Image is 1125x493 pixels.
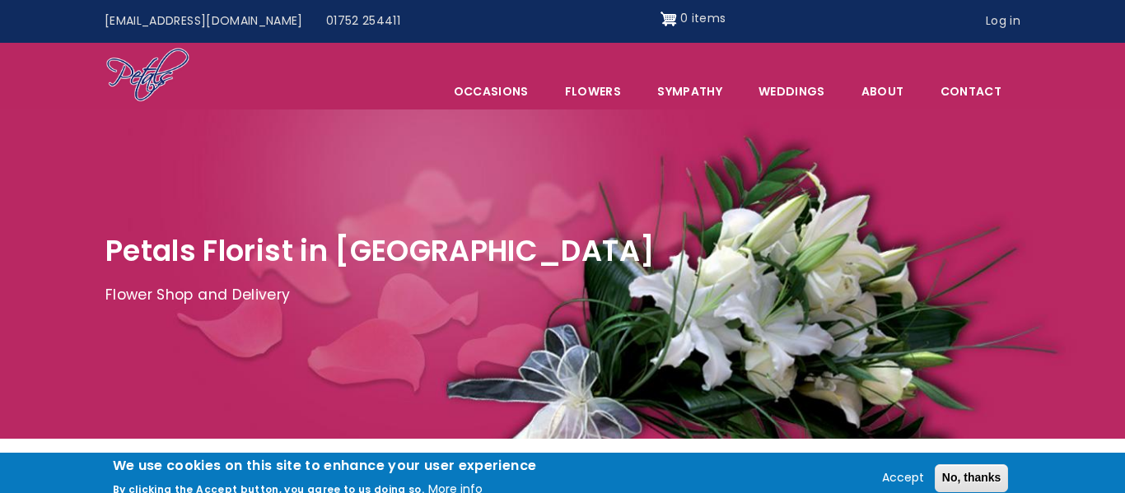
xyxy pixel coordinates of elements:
img: Shopping cart [661,6,677,32]
p: Flower Shop and Delivery [105,283,1020,308]
span: Occasions [436,74,546,109]
a: Contact [923,74,1019,109]
a: Log in [974,6,1032,37]
button: Accept [875,468,931,488]
a: Sympathy [640,74,740,109]
span: Weddings [741,74,843,109]
a: Flowers [548,74,638,109]
a: About [844,74,922,109]
span: Petals Florist in [GEOGRAPHIC_DATA] [105,230,655,271]
a: [EMAIL_ADDRESS][DOMAIN_NAME] [93,6,315,37]
a: Shopping cart 0 items [661,6,726,32]
img: Home [105,47,190,105]
a: 01752 254411 [315,6,412,37]
span: 0 items [680,10,726,26]
button: No, thanks [935,464,1009,492]
h2: We use cookies on this site to enhance your user experience [113,457,537,475]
